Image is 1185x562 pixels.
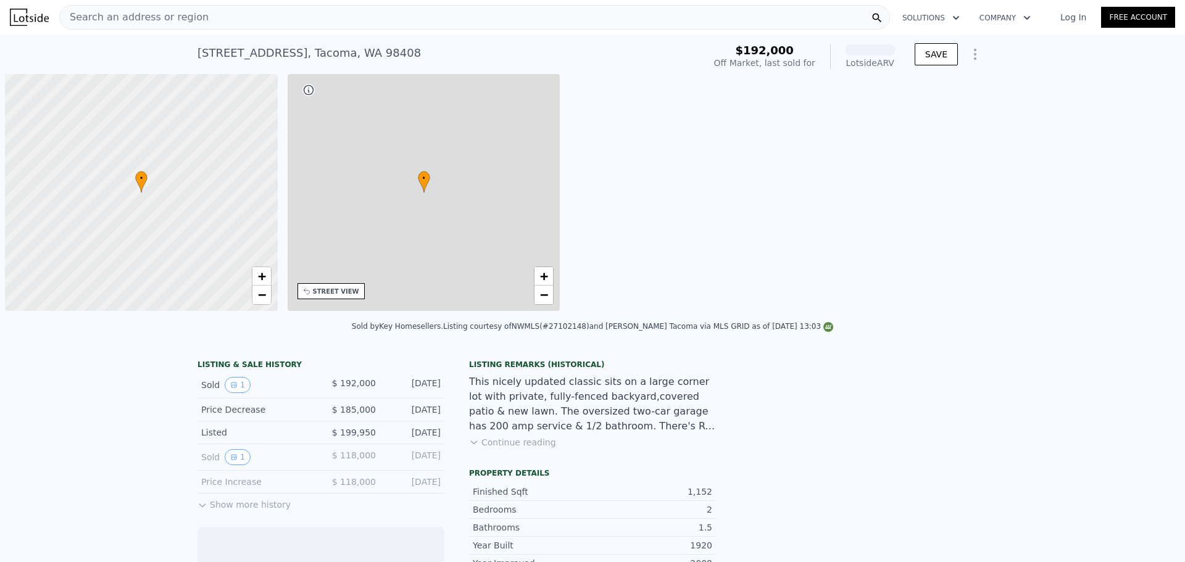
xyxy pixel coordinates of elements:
[1046,11,1101,23] a: Log In
[332,450,376,460] span: $ 118,000
[386,403,441,416] div: [DATE]
[540,287,548,302] span: −
[473,503,592,516] div: Bedrooms
[714,57,815,69] div: Off Market, last sold for
[201,403,311,416] div: Price Decrease
[135,173,148,184] span: •
[1101,7,1175,28] a: Free Account
[386,476,441,488] div: [DATE]
[534,286,553,304] a: Zoom out
[313,287,359,296] div: STREET VIEW
[225,449,251,465] button: View historical data
[10,9,49,26] img: Lotside
[201,476,311,488] div: Price Increase
[735,44,794,57] span: $192,000
[469,436,556,448] button: Continue reading
[257,268,265,284] span: +
[473,486,592,498] div: Finished Sqft
[332,378,376,388] span: $ 192,000
[252,286,271,304] a: Zoom out
[592,521,712,534] div: 1.5
[540,268,548,284] span: +
[915,43,958,65] button: SAVE
[418,171,430,192] div: •
[197,360,444,372] div: LISTING & SALE HISTORY
[469,468,716,478] div: Property details
[197,44,421,62] div: [STREET_ADDRESS] , Tacoma , WA 98408
[892,7,970,29] button: Solutions
[197,494,291,511] button: Show more history
[592,503,712,516] div: 2
[473,539,592,552] div: Year Built
[135,171,148,192] div: •
[332,428,376,437] span: $ 199,950
[386,449,441,465] div: [DATE]
[443,322,833,331] div: Listing courtesy of NWMLS (#27102148) and [PERSON_NAME] Tacoma via MLS GRID as of [DATE] 13:03
[252,267,271,286] a: Zoom in
[201,426,311,439] div: Listed
[201,377,311,393] div: Sold
[60,10,209,25] span: Search an address or region
[257,287,265,302] span: −
[225,377,251,393] button: View historical data
[970,7,1041,29] button: Company
[469,374,716,434] div: This nicely updated classic sits on a large corner lot with private, fully-fenced backyard,covere...
[352,322,443,331] div: Sold by Key Homesellers .
[963,42,987,67] button: Show Options
[332,477,376,487] span: $ 118,000
[201,449,311,465] div: Sold
[592,539,712,552] div: 1920
[386,426,441,439] div: [DATE]
[332,405,376,415] span: $ 185,000
[386,377,441,393] div: [DATE]
[534,267,553,286] a: Zoom in
[823,322,833,332] img: NWMLS Logo
[473,521,592,534] div: Bathrooms
[846,57,895,69] div: Lotside ARV
[418,173,430,184] span: •
[469,360,716,370] div: Listing Remarks (Historical)
[592,486,712,498] div: 1,152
